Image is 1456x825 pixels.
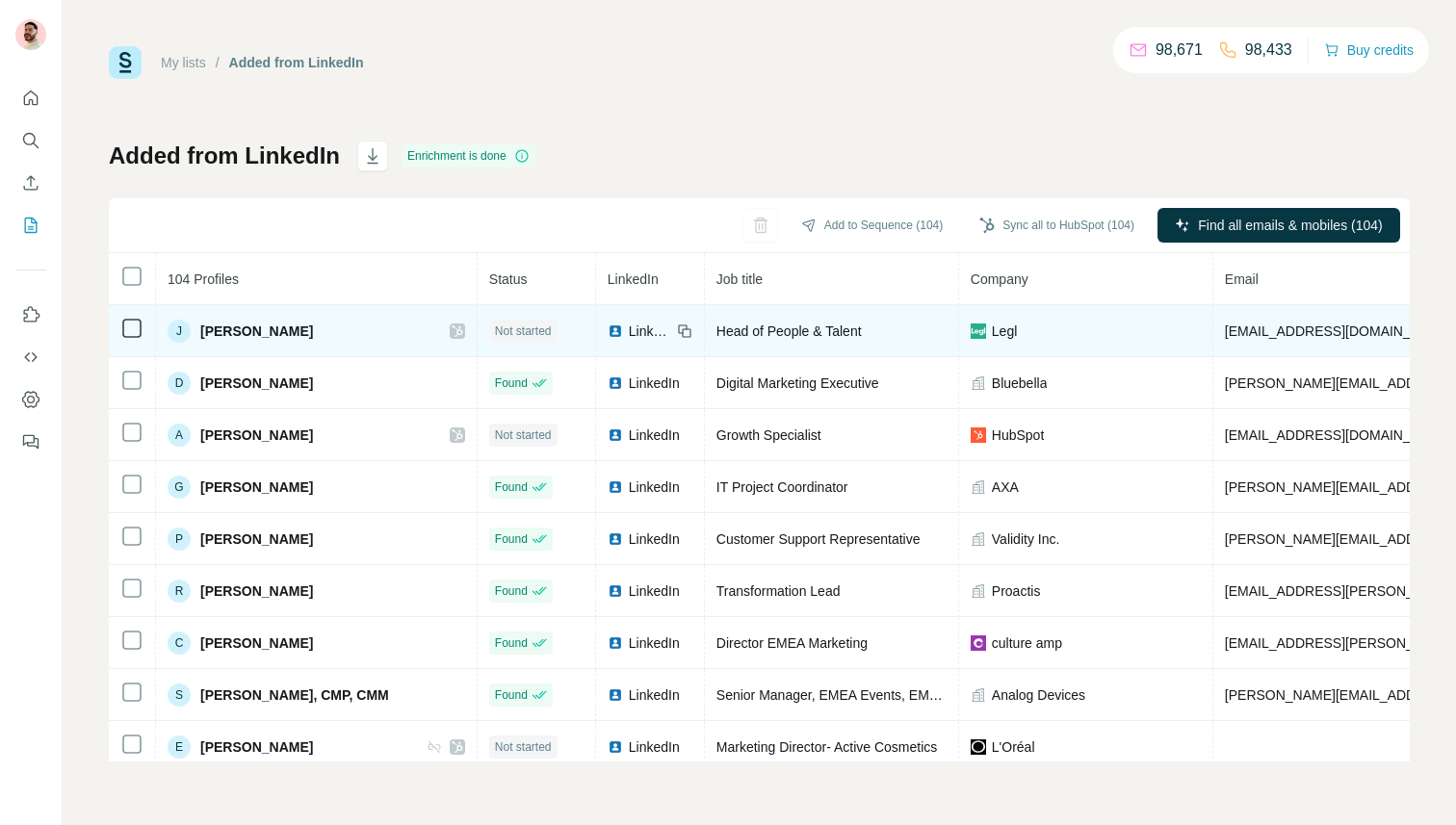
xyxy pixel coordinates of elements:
[629,633,680,653] span: LinkedIn
[629,685,680,705] span: LinkedIn
[608,739,623,755] img: LinkedIn logo
[971,323,986,339] img: company-logo
[716,531,921,547] span: Customer Support Representative
[971,635,986,651] img: company-logo
[15,123,46,158] button: Search
[992,529,1060,549] span: Validity Inc.
[200,685,389,705] span: [PERSON_NAME], CMP, CMM
[992,685,1085,705] span: Analog Devices
[1245,39,1292,62] p: 98,433
[1156,39,1203,62] p: 98,671
[495,530,528,548] span: Found
[495,374,528,392] span: Found
[716,375,879,391] span: Digital Marketing Executive
[200,581,313,601] span: [PERSON_NAME]
[15,297,46,332] button: Use Surfe on LinkedIn
[200,425,313,445] span: [PERSON_NAME]
[1225,427,1453,443] span: [EMAIL_ADDRESS][DOMAIN_NAME]
[716,427,821,443] span: Growth Specialist
[1225,271,1259,287] span: Email
[992,374,1048,393] span: Bluebella
[608,479,623,495] img: LinkedIn logo
[200,477,313,497] span: [PERSON_NAME]
[200,374,313,393] span: [PERSON_NAME]
[200,737,313,757] span: [PERSON_NAME]
[608,271,659,287] span: LinkedIn
[1198,216,1382,235] span: Find all emails & mobiles (104)
[15,166,46,200] button: Enrich CSV
[992,737,1035,757] span: L'Oréal
[716,271,763,287] span: Job title
[629,374,680,393] span: LinkedIn
[168,580,191,603] div: R
[15,382,46,417] button: Dashboard
[608,427,623,443] img: LinkedIn logo
[15,208,46,243] button: My lists
[161,55,206,70] a: My lists
[15,425,46,459] button: Feedback
[608,323,623,339] img: LinkedIn logo
[168,271,239,287] span: 104 Profiles
[971,427,986,443] img: company-logo
[1324,37,1414,64] button: Buy credits
[716,739,938,755] span: Marketing Director- Active Cosmetics
[495,686,528,704] span: Found
[608,531,623,547] img: LinkedIn logo
[495,634,528,652] span: Found
[402,144,535,168] div: Enrichment is done
[168,528,191,551] div: P
[608,635,623,651] img: LinkedIn logo
[716,323,862,339] span: Head of People & Talent
[788,211,956,240] button: Add to Sequence (104)
[629,322,671,341] span: LinkedIn
[168,424,191,447] div: A
[168,372,191,395] div: D
[15,19,46,50] img: Avatar
[629,529,680,549] span: LinkedIn
[489,271,528,287] span: Status
[992,477,1019,497] span: AXA
[168,735,191,759] div: E
[608,687,623,703] img: LinkedIn logo
[971,739,986,755] img: company-logo
[716,635,868,651] span: Director EMEA Marketing
[168,320,191,343] div: J
[716,583,841,599] span: Transformation Lead
[168,476,191,499] div: G
[608,583,623,599] img: LinkedIn logo
[966,211,1148,240] button: Sync all to HubSpot (104)
[971,271,1028,287] span: Company
[200,529,313,549] span: [PERSON_NAME]
[629,581,680,601] span: LinkedIn
[992,633,1062,653] span: culture amp
[992,425,1044,445] span: HubSpot
[716,479,848,495] span: IT Project Coordinator
[168,683,191,707] div: S
[200,633,313,653] span: [PERSON_NAME]
[629,425,680,445] span: LinkedIn
[992,322,1017,341] span: Legl
[495,478,528,496] span: Found
[716,687,1017,703] span: Senior Manager, EMEA Events, EMEA Team Lead
[1157,208,1400,243] button: Find all emails & mobiles (104)
[109,141,340,171] h1: Added from LinkedIn
[200,322,313,341] span: [PERSON_NAME]
[168,632,191,655] div: C
[608,375,623,391] img: LinkedIn logo
[629,477,680,497] span: LinkedIn
[629,737,680,757] span: LinkedIn
[216,53,220,72] li: /
[15,81,46,116] button: Quick start
[1225,323,1453,339] span: [EMAIL_ADDRESS][DOMAIN_NAME]
[109,46,142,79] img: Surfe Logo
[15,340,46,374] button: Use Surfe API
[495,738,552,756] span: Not started
[229,53,364,72] div: Added from LinkedIn
[495,322,552,340] span: Not started
[495,426,552,444] span: Not started
[992,581,1041,601] span: Proactis
[495,582,528,600] span: Found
